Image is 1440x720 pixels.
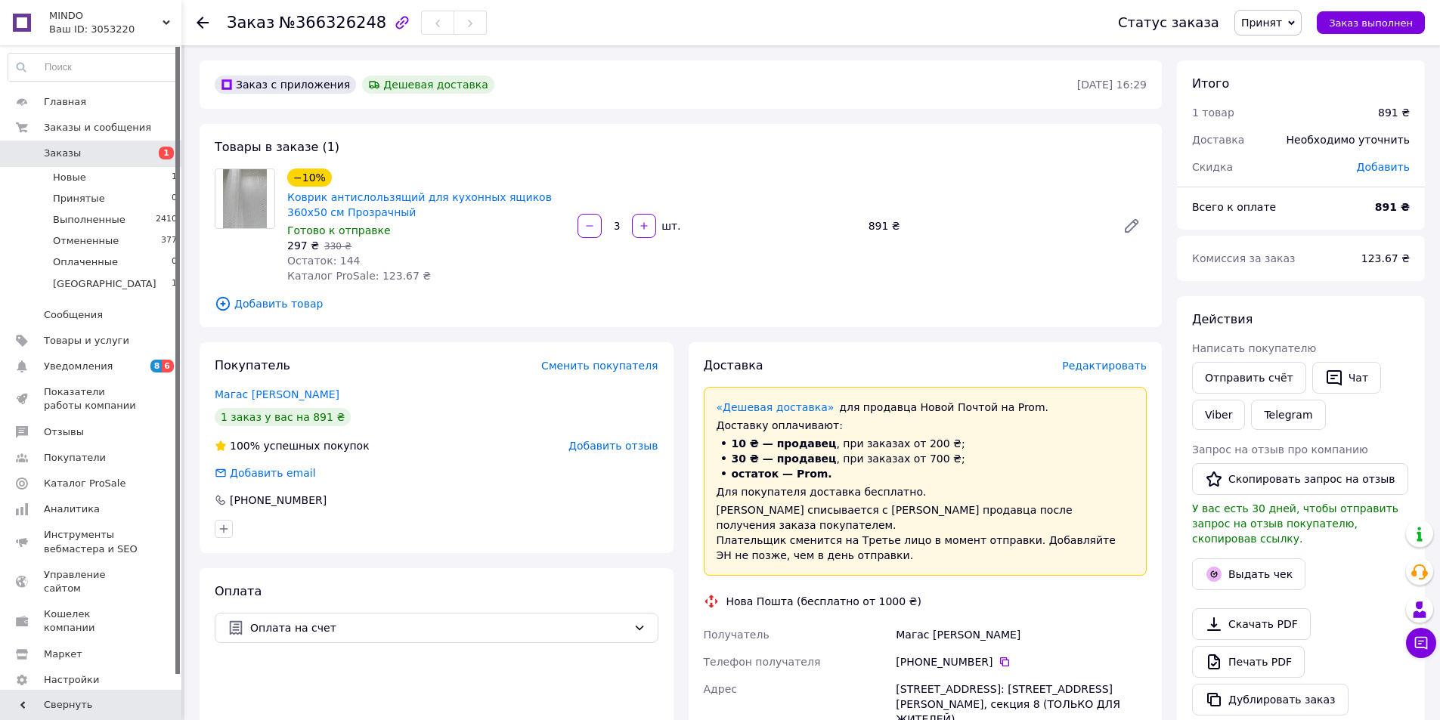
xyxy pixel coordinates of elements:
[215,295,1147,312] span: Добавить товар
[1192,201,1276,213] span: Всего к оплате
[215,584,262,598] span: Оплата
[53,171,86,184] span: Новые
[227,14,274,32] span: Заказ
[1118,15,1219,30] div: Статус заказа
[49,23,181,36] div: Ваш ID: 3053220
[223,169,268,228] img: Коврик антислользящий для кухонных ящиков 360х50 см Прозрачный
[215,408,351,426] div: 1 заказ у вас на 891 ₴
[1192,252,1296,264] span: Комиссия за заказ
[1192,342,1316,354] span: Написать покупателю
[53,234,119,248] span: Отмененные
[1192,362,1306,394] button: Отправить счёт
[287,168,332,187] div: −10%
[1192,400,1245,430] a: Viber
[1192,107,1234,119] span: 1 товар
[1329,17,1413,29] span: Заказ выполнен
[1062,360,1147,372] span: Редактировать
[893,621,1150,648] div: Магас [PERSON_NAME]
[8,54,178,81] input: Поиск
[215,140,339,154] span: Товары в заказе (1)
[44,502,100,516] span: Аналитика
[44,477,125,490] span: Каталог ProSale
[150,360,163,372] span: 8
[44,451,106,465] span: Покупатели
[44,95,86,109] span: Главная
[1192,502,1398,545] span: У вас есть 30 дней, чтобы отправить запрос на отзыв покупателю, скопировав ссылку.
[1192,463,1408,495] button: Скопировать запрос на отзыв
[1192,646,1305,678] a: Печать PDF
[704,358,763,372] span: Доставка
[44,647,82,661] span: Маркет
[717,400,1135,415] div: для продавца Новой Почтой на Prom.
[1192,558,1305,590] button: Выдать чек
[53,192,105,205] span: Принятые
[44,425,84,439] span: Отзывы
[1192,443,1368,456] span: Запрос на отзыв про компанию
[287,191,552,218] a: Коврик антислользящий для кухонных ящиков 360х50 см Прозрачный
[717,484,1135,499] div: Для покупателя доставка бесплатно.
[53,213,125,227] span: Выполненные
[44,673,99,687] span: Настройки
[1378,105,1410,120] div: 891 ₴
[53,255,118,269] span: Оплаченные
[44,334,129,348] span: Товары и услуги
[717,502,1135,563] div: [PERSON_NAME] списывается с [PERSON_NAME] продавца после получения заказа покупателем. Плательщик...
[53,277,156,291] span: [GEOGRAPHIC_DATA]
[228,465,317,481] div: Добавить email
[287,224,391,236] span: Готово к отправке
[1192,76,1229,91] span: Итого
[717,436,1135,451] li: , при заказах от 200 ₴;
[228,493,328,508] div: [PHONE_NUMBER]
[717,401,835,413] a: «Дешевая доставка»
[250,620,627,636] span: Оплата на счет
[717,451,1135,466] li: , при заказах от 700 ₴;
[1251,400,1325,430] a: Telegram
[324,241,351,252] span: 330 ₴
[197,15,209,30] div: Вернуться назад
[172,192,177,205] span: 0
[44,147,81,160] span: Заказы
[658,218,682,233] div: шт.
[1116,211,1147,241] a: Редактировать
[862,215,1110,236] div: 891 ₴
[1277,123,1419,156] div: Необходимо уточнить
[1192,312,1253,326] span: Действия
[215,388,339,400] a: Магас [PERSON_NAME]
[1357,161,1410,173] span: Добавить
[1317,11,1425,34] button: Заказ выполнен
[44,360,113,373] span: Уведомления
[213,465,317,481] div: Добавить email
[172,171,177,184] span: 1
[732,453,837,465] span: 30 ₴ — продавец
[287,239,319,252] span: 297 ₴
[172,277,177,291] span: 1
[161,234,177,248] span: 377
[362,76,494,94] div: Дешевая доставка
[568,440,658,452] span: Добавить отзыв
[1192,134,1244,146] span: Доставка
[44,385,140,413] span: Показатели работы компании
[44,121,151,134] span: Заказы и сообщения
[279,14,386,32] span: №366326248
[717,418,1135,433] div: Доставку оплачивают:
[1192,161,1233,173] span: Скидка
[215,438,370,453] div: успешных покупок
[172,255,177,269] span: 0
[723,594,925,609] div: Нова Пошта (бесплатно от 1000 ₴)
[159,147,174,159] span: 1
[44,308,103,322] span: Сообщения
[44,568,140,595] span: Управление сайтом
[1375,201,1410,213] b: 891 ₴
[1406,628,1436,658] button: Чат с покупателем
[215,358,290,372] span: Покупатель
[1312,362,1381,394] button: Чат
[732,437,837,450] span: 10 ₴ — продавец
[704,656,821,668] span: Телефон получателя
[704,629,770,641] span: Получатель
[49,9,163,23] span: MINDO
[44,528,140,555] span: Инструменты вебмастера и SEO
[287,255,361,267] span: Остаток: 144
[156,213,177,227] span: 2410
[162,360,174,372] span: 6
[1192,608,1311,640] a: Скачать PDF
